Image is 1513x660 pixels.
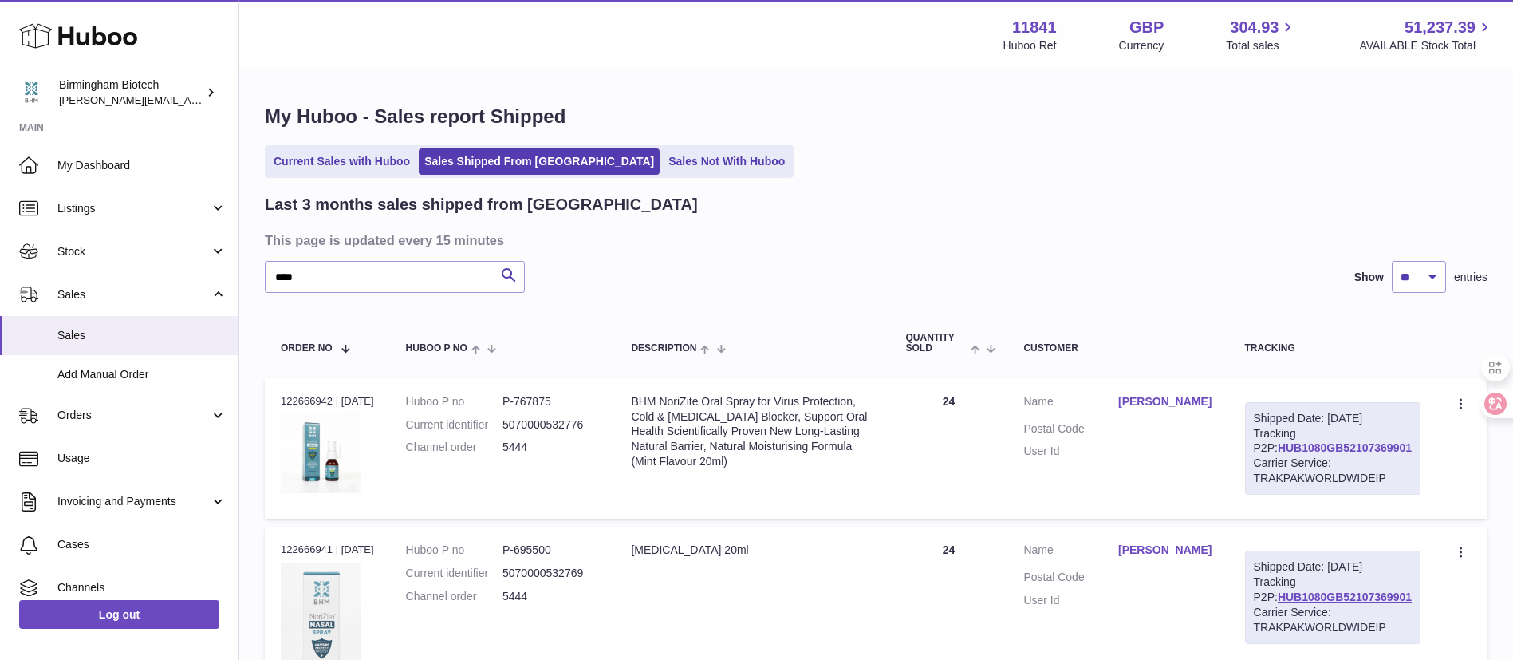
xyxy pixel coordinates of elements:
span: Sales [57,287,210,302]
dt: Channel order [406,589,502,604]
span: Channels [57,580,227,595]
div: Currency [1119,38,1164,53]
dd: 5444 [502,589,599,604]
div: 122666942 | [DATE] [281,394,374,409]
span: [PERSON_NAME][EMAIL_ADDRESS][DOMAIN_NAME] [59,93,320,106]
span: Add Manual Order [57,367,227,382]
strong: GBP [1129,17,1164,38]
h2: Last 3 months sales shipped from [GEOGRAPHIC_DATA] [265,194,698,215]
a: 51,237.39 AVAILABLE Stock Total [1359,17,1494,53]
span: Invoicing and Payments [57,494,210,509]
dd: P-695500 [502,543,599,558]
a: Sales Not With Huboo [663,148,790,175]
div: Carrier Service: TRAKPAKWORLDWIDEIP [1254,456,1412,486]
label: Show [1354,270,1384,285]
a: 304.93 Total sales [1226,17,1297,53]
div: Shipped Date: [DATE] [1254,411,1412,426]
img: 118411683318797.jpeg [281,413,361,493]
div: Customer [1023,343,1212,354]
a: Log out [19,600,219,629]
span: 304.93 [1230,17,1279,38]
a: HUB1080GB52107369901 [1278,591,1412,603]
div: Shipped Date: [DATE] [1254,559,1412,575]
dd: 5070000532769 [502,566,599,581]
a: [PERSON_NAME] [1118,543,1213,558]
span: My Dashboard [57,158,227,173]
span: Order No [281,343,333,354]
span: Total sales [1226,38,1297,53]
span: Cases [57,537,227,552]
div: [MEDICAL_DATA] 20ml [631,543,873,558]
dt: Huboo P no [406,543,502,558]
dt: Postal Code [1023,421,1118,437]
dt: Name [1023,543,1118,562]
div: Tracking [1245,343,1420,354]
dt: Postal Code [1023,570,1118,585]
div: BHM NoriZite Oral Spray for Virus Protection, Cold & [MEDICAL_DATA] Blocker, Support Oral Health ... [631,394,873,469]
span: Orders [57,408,210,423]
span: Usage [57,451,227,466]
div: Huboo Ref [1003,38,1057,53]
img: m.hsu@birminghambiotech.co.uk [19,81,43,105]
span: Description [631,343,696,354]
h1: My Huboo - Sales report Shipped [265,104,1487,129]
span: Huboo P no [406,343,467,354]
div: Birmingham Biotech [59,77,203,108]
a: Current Sales with Huboo [268,148,416,175]
span: 51,237.39 [1405,17,1476,38]
div: Tracking P2P: [1245,551,1420,643]
span: Listings [57,201,210,216]
div: Tracking P2P: [1245,402,1420,495]
dd: 5070000532776 [502,417,599,433]
h3: This page is updated every 15 minutes [265,231,1483,249]
dt: Huboo P no [406,394,502,409]
dt: Name [1023,394,1118,413]
dt: User Id [1023,444,1118,459]
dt: Current identifier [406,417,502,433]
a: [PERSON_NAME] [1118,394,1213,409]
span: entries [1454,270,1487,285]
dt: User Id [1023,593,1118,608]
dt: Channel order [406,440,502,455]
strong: 11841 [1012,17,1057,38]
dt: Current identifier [406,566,502,581]
td: 24 [890,378,1008,519]
span: Quantity Sold [906,333,967,354]
span: Sales [57,328,227,343]
dd: 5444 [502,440,599,455]
a: Sales Shipped From [GEOGRAPHIC_DATA] [419,148,660,175]
div: 122666941 | [DATE] [281,543,374,557]
dd: P-767875 [502,394,599,409]
a: HUB1080GB52107369901 [1278,441,1412,454]
span: AVAILABLE Stock Total [1359,38,1494,53]
span: Stock [57,244,210,259]
div: Carrier Service: TRAKPAKWORLDWIDEIP [1254,605,1412,635]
